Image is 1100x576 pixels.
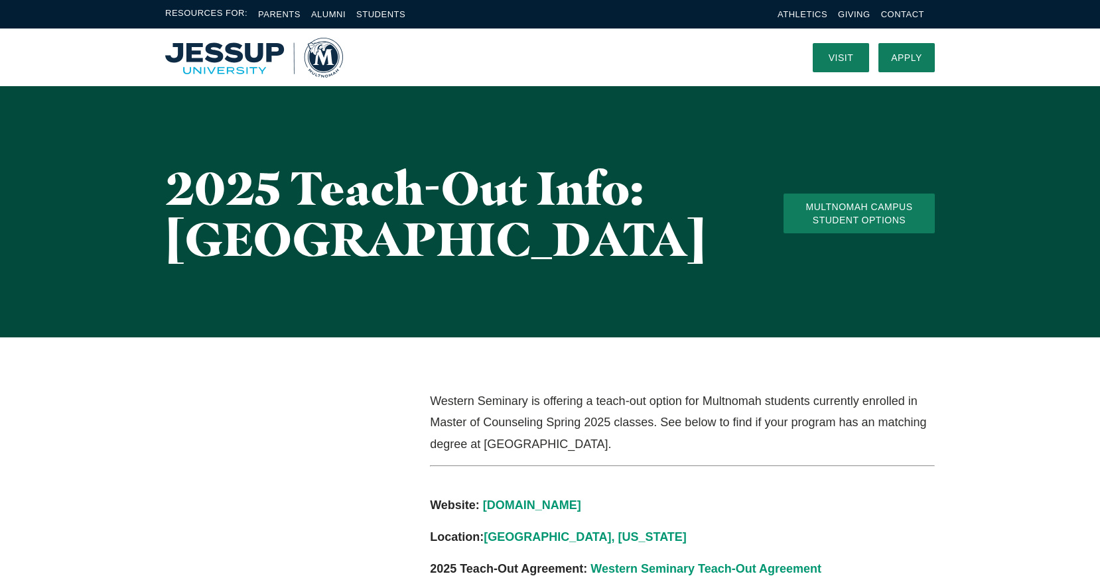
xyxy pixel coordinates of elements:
[430,562,587,575] strong: 2025 Teach-Out Agreement:
[590,562,821,575] a: Western Seminary Teach-Out Agreement
[165,38,343,78] a: Home
[784,194,935,233] a: Multnomah Campus Student Options
[483,498,581,512] a: [DOMAIN_NAME]
[778,9,827,19] a: Athletics
[430,498,480,512] strong: Website:
[878,43,935,72] a: Apply
[165,162,730,264] h1: 2025 Teach-Out Info: [GEOGRAPHIC_DATA]
[311,9,346,19] a: Alumni
[430,390,935,455] p: Western Seminary is offering a teach-out option for Multnomah students currently enrolled in Mast...
[484,530,687,544] a: [GEOGRAPHIC_DATA], [US_STATE]
[356,9,405,19] a: Students
[430,530,484,544] strong: Location:
[838,9,870,19] a: Giving
[165,38,343,78] img: Multnomah University Logo
[813,43,869,72] a: Visit
[165,7,247,22] span: Resources For:
[258,9,301,19] a: Parents
[881,9,924,19] a: Contact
